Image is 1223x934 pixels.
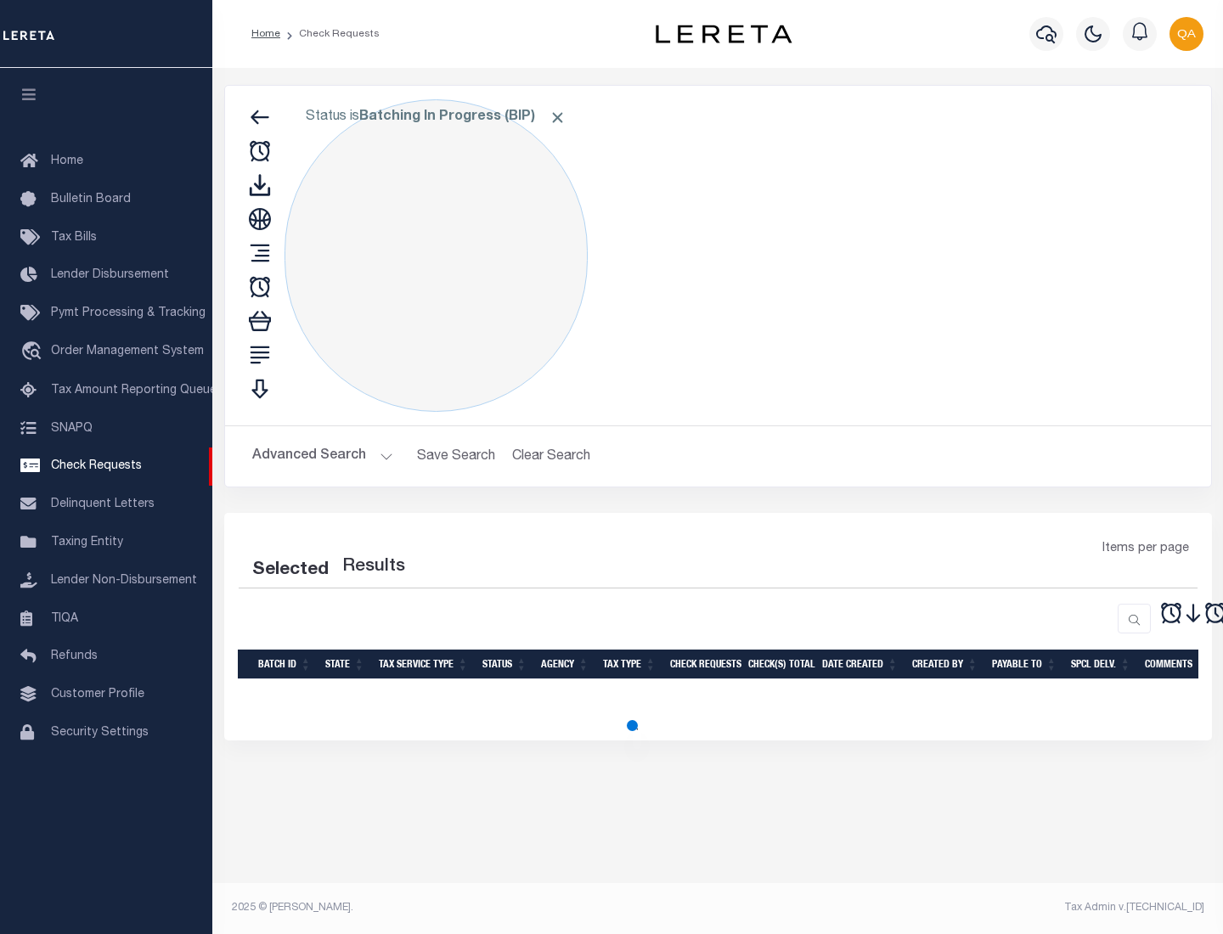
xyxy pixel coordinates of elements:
[219,900,719,915] div: 2025 © [PERSON_NAME].
[985,650,1064,679] th: Payable To
[1102,540,1189,559] span: Items per page
[534,650,596,679] th: Agency
[1138,650,1215,679] th: Comments
[741,650,815,679] th: Check(s) Total
[407,440,505,473] button: Save Search
[1064,650,1138,679] th: Spcl Delv.
[51,460,142,472] span: Check Requests
[51,727,149,739] span: Security Settings
[372,650,476,679] th: Tax Service Type
[656,25,792,43] img: logo-dark.svg
[51,385,217,397] span: Tax Amount Reporting Queue
[476,650,534,679] th: Status
[51,689,144,700] span: Customer Profile
[51,269,169,281] span: Lender Disbursement
[51,612,78,624] span: TIQA
[51,575,197,587] span: Lender Non-Disbursement
[318,650,372,679] th: State
[815,650,905,679] th: Date Created
[51,307,206,319] span: Pymt Processing & Tracking
[359,110,566,124] b: Batching In Progress (BIP)
[20,341,48,363] i: travel_explore
[51,537,123,549] span: Taxing Entity
[51,346,204,357] span: Order Management System
[251,29,280,39] a: Home
[51,194,131,205] span: Bulletin Board
[51,650,98,662] span: Refunds
[51,498,155,510] span: Delinquent Letters
[252,440,393,473] button: Advanced Search
[51,155,83,167] span: Home
[505,440,598,473] button: Clear Search
[251,650,318,679] th: Batch Id
[596,650,663,679] th: Tax Type
[252,557,329,584] div: Selected
[730,900,1204,915] div: Tax Admin v.[TECHNICAL_ID]
[663,650,741,679] th: Check Requests
[51,232,97,244] span: Tax Bills
[549,109,566,127] span: Click to Remove
[905,650,985,679] th: Created By
[285,99,588,412] div: Click to Edit
[1169,17,1203,51] img: svg+xml;base64,PHN2ZyB4bWxucz0iaHR0cDovL3d3dy53My5vcmcvMjAwMC9zdmciIHBvaW50ZXItZXZlbnRzPSJub25lIi...
[342,554,405,581] label: Results
[51,422,93,434] span: SNAPQ
[280,26,380,42] li: Check Requests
